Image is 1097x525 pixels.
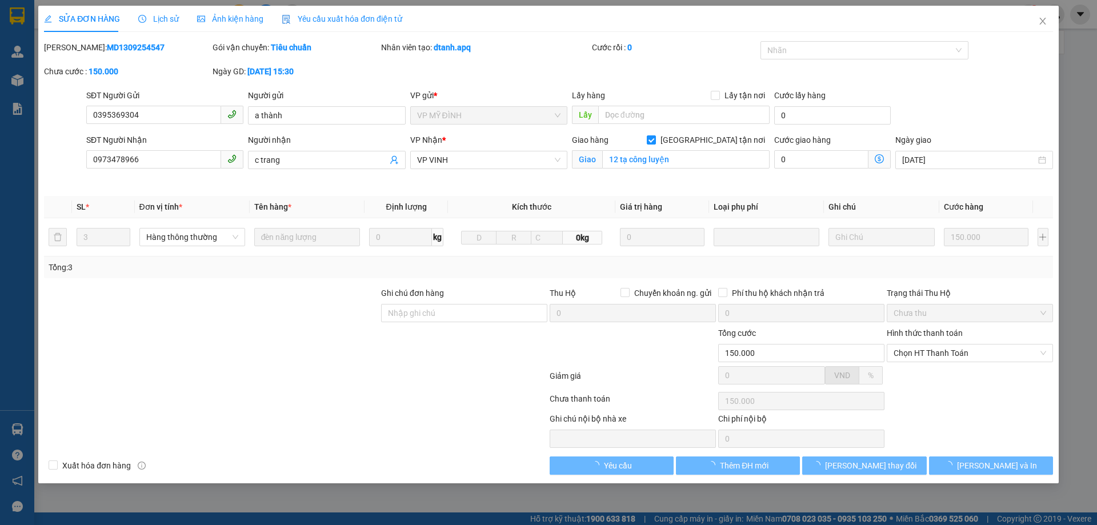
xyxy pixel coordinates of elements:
[146,229,238,246] span: Hàng thông thường
[1038,17,1047,26] span: close
[197,14,263,23] span: Ảnh kiện hàng
[598,106,770,124] input: Dọc đường
[381,288,444,298] label: Ghi chú đơn hàng
[381,41,590,54] div: Nhân viên tạo:
[944,461,957,469] span: loading
[417,107,560,124] span: VP MỸ ĐÌNH
[531,231,563,245] input: C
[676,456,800,475] button: Thêm ĐH mới
[227,154,237,163] span: phone
[894,304,1046,322] span: Chưa thu
[247,67,294,76] b: [DATE] 15:30
[774,91,826,100] label: Cước lấy hàng
[44,15,52,23] span: edit
[86,134,243,146] div: SĐT Người Nhận
[496,231,531,245] input: R
[812,461,825,469] span: loading
[774,150,868,169] input: Cước giao hàng
[620,202,662,211] span: Giá trị hàng
[944,228,1029,246] input: 0
[656,134,770,146] span: [GEOGRAPHIC_DATA] tận nơi
[572,106,598,124] span: Lấy
[774,135,831,145] label: Cước giao hàng
[213,41,379,54] div: Gói vận chuyển:
[630,287,716,299] span: Chuyển khoản ng. gửi
[720,459,768,472] span: Thêm ĐH mới
[107,43,165,52] b: MD1309254547
[49,261,423,274] div: Tổng: 3
[802,456,926,475] button: [PERSON_NAME] thay đổi
[550,288,576,298] span: Thu Hộ
[944,202,983,211] span: Cước hàng
[727,287,829,299] span: Phí thu hộ khách nhận trả
[89,67,118,76] b: 150.000
[572,135,608,145] span: Giao hàng
[213,65,379,78] div: Ngày GD:
[254,228,360,246] input: VD: Bàn, Ghế
[1038,228,1048,246] button: plus
[720,89,770,102] span: Lấy tận nơi
[138,14,179,23] span: Lịch sử
[550,412,716,430] div: Ghi chú nội bộ nhà xe
[602,150,770,169] input: Giao tận nơi
[86,89,243,102] div: SĐT Người Gửi
[572,91,605,100] span: Lấy hàng
[1027,6,1059,38] button: Close
[709,196,824,218] th: Loại phụ phí
[563,231,602,245] span: 0kg
[248,89,405,102] div: Người gửi
[44,14,120,23] span: SỬA ĐƠN HÀNG
[197,15,205,23] span: picture
[572,150,602,169] span: Giao
[548,392,717,412] div: Chưa thanh toán
[824,196,939,218] th: Ghi chú
[707,461,720,469] span: loading
[929,456,1053,475] button: [PERSON_NAME] và In
[627,43,632,52] b: 0
[58,459,135,472] span: Xuất hóa đơn hàng
[828,228,934,246] input: Ghi Chú
[386,202,426,211] span: Định lượng
[410,135,442,145] span: VP Nhận
[77,202,86,211] span: SL
[227,110,237,119] span: phone
[591,461,604,469] span: loading
[718,328,756,338] span: Tổng cước
[434,43,471,52] b: dtanh.apq
[902,154,1035,166] input: Ngày giao
[887,287,1053,299] div: Trạng thái Thu Hộ
[718,412,884,430] div: Chi phí nội bộ
[868,371,874,380] span: %
[282,14,402,23] span: Yêu cầu xuất hóa đơn điện tử
[417,151,560,169] span: VP VINH
[834,371,850,380] span: VND
[895,135,931,145] label: Ngày giao
[957,459,1037,472] span: [PERSON_NAME] và In
[381,304,547,322] input: Ghi chú đơn hàng
[894,344,1046,362] span: Chọn HT Thanh Toán
[139,202,182,211] span: Đơn vị tính
[410,89,567,102] div: VP gửi
[592,41,758,54] div: Cước rồi :
[825,459,916,472] span: [PERSON_NAME] thay đổi
[550,456,674,475] button: Yêu cầu
[44,65,210,78] div: Chưa cước :
[548,370,717,390] div: Giảm giá
[604,459,632,472] span: Yêu cầu
[138,15,146,23] span: clock-circle
[390,155,399,165] span: user-add
[432,228,443,246] span: kg
[620,228,705,246] input: 0
[248,134,405,146] div: Người nhận
[138,462,146,470] span: info-circle
[49,228,67,246] button: delete
[512,202,551,211] span: Kích thước
[875,154,884,163] span: dollar-circle
[774,106,891,125] input: Cước lấy hàng
[282,15,291,24] img: icon
[44,41,210,54] div: [PERSON_NAME]:
[254,202,291,211] span: Tên hàng
[271,43,311,52] b: Tiêu chuẩn
[461,231,497,245] input: D
[887,328,963,338] label: Hình thức thanh toán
